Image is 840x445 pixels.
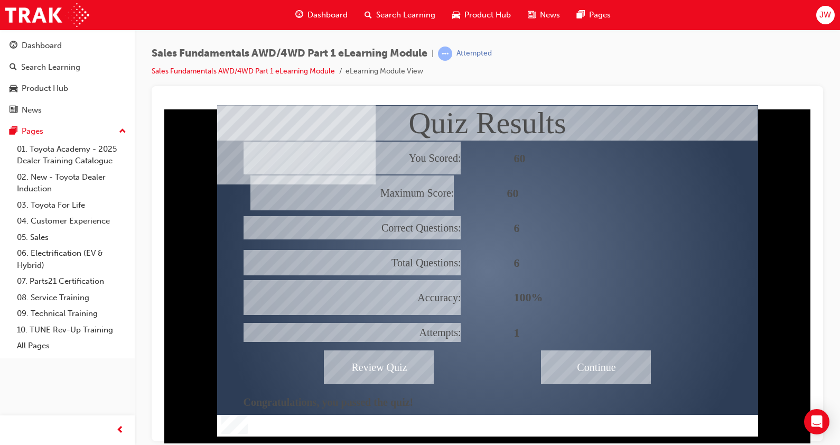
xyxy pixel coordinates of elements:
[376,9,435,21] span: Search Learning
[119,125,126,138] span: up-icon
[90,70,294,105] div: Maximum Score:
[568,4,619,26] a: pages-iconPages
[346,66,423,78] li: eLearning Module View
[13,338,130,354] a: All Pages
[4,34,130,122] button: DashboardSearch LearningProduct HubNews
[287,4,356,26] a: guage-iconDashboard
[589,9,611,21] span: Pages
[816,6,835,24] button: JW
[13,213,130,229] a: 04. Customer Experience
[22,125,43,137] div: Pages
[354,141,572,175] div: 6
[13,273,130,290] a: 07. Parts21 Certification
[10,41,17,51] span: guage-icon
[13,245,130,273] a: 06. Electrification (EV & Hybrid)
[295,8,303,22] span: guage-icon
[83,218,301,237] div: Attempts:
[528,8,536,22] span: news-icon
[519,4,568,26] a: news-iconNews
[13,229,130,246] a: 05. Sales
[5,3,89,27] img: Trak
[13,290,130,306] a: 08. Service Training
[10,84,17,94] span: car-icon
[819,9,831,21] span: JW
[164,245,274,279] div: Review Quiz
[21,61,80,73] div: Search Learning
[365,8,372,22] span: search-icon
[354,175,572,210] div: 100%
[83,36,301,69] div: You Scored:
[13,305,130,322] a: 09. Technical Training
[356,4,444,26] a: search-iconSearch Learning
[13,141,130,169] a: 01. Toyota Academy - 2025 Dealer Training Catalogue
[4,58,130,77] a: Search Learning
[83,111,301,134] div: Correct Questions:
[13,169,130,197] a: 02. New - Toyota Dealer Induction
[464,9,511,21] span: Product Hub
[432,48,434,60] span: |
[83,145,301,170] div: Total Questions:
[10,63,17,72] span: search-icon
[354,210,572,245] div: 1
[354,36,572,70] div: 60
[354,106,572,140] div: 6
[13,322,130,338] a: 10. TUNE Rev-Up Training
[152,67,335,76] a: Sales Fundamentals AWD/4WD Part 1 eLearning Module
[22,104,42,116] div: News
[22,82,68,95] div: Product Hub
[152,48,427,60] span: Sales Fundamentals AWD/4WD Part 1 eLearning Module
[10,106,17,115] span: news-icon
[347,71,565,105] div: 60
[10,127,17,136] span: pages-icon
[4,122,130,141] button: Pages
[4,100,130,120] a: News
[540,9,560,21] span: News
[83,175,301,210] div: Accuracy:
[577,8,585,22] span: pages-icon
[83,280,572,314] div: Congratulations, you passed the quiz!
[444,4,519,26] a: car-iconProduct Hub
[456,49,492,59] div: Attempted
[4,79,130,98] a: Product Hub
[804,409,829,434] div: Open Intercom Messenger
[307,9,348,21] span: Dashboard
[4,36,130,55] a: Dashboard
[452,8,460,22] span: car-icon
[57,1,598,35] div: Quiz Results
[116,424,124,437] span: prev-icon
[22,40,62,52] div: Dashboard
[13,197,130,214] a: 03. Toyota For Life
[438,47,452,61] span: learningRecordVerb_ATTEMPT-icon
